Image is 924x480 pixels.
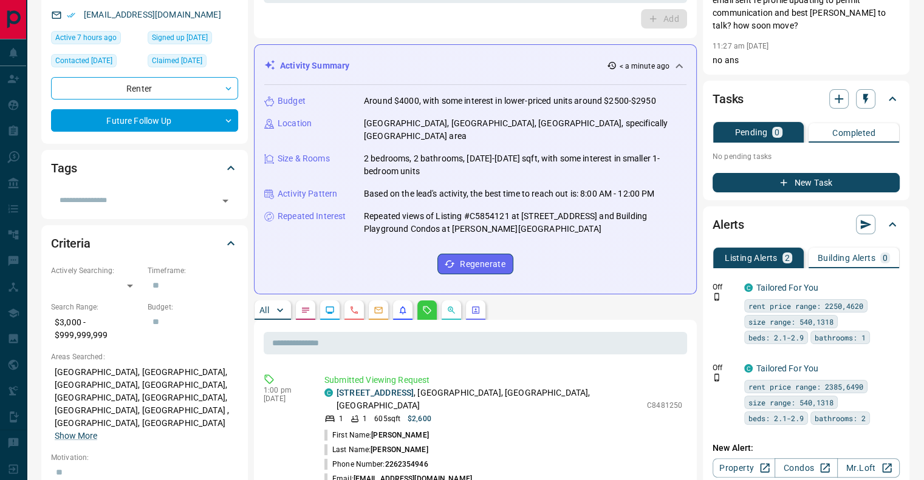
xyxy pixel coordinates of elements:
div: Future Follow Up [51,109,238,132]
p: C8481250 [647,400,682,411]
svg: Emails [374,305,383,315]
a: Tailored For You [756,283,818,292]
button: Open [217,192,234,209]
a: Tailored For You [756,363,818,373]
p: < a minute ago [619,61,669,72]
div: Tags [51,154,238,183]
p: Areas Searched: [51,351,238,362]
p: 11:27 am [DATE] [713,42,768,50]
span: rent price range: 2250,4620 [748,300,863,312]
svg: Push Notification Only [713,292,721,301]
p: 0 [883,254,888,262]
p: 0 [775,128,779,137]
div: Criteria [51,229,238,258]
p: 1:00 pm [264,386,306,394]
div: Tue Jun 03 2025 [148,54,238,71]
p: Repeated views of Listing #C5854121 at [STREET_ADDRESS] and Building Playground Condos at [PERSON... [364,210,686,235]
p: Last Name: [324,444,428,455]
p: Building Alerts [818,254,875,262]
p: Motivation: [51,452,238,463]
p: Timeframe: [148,265,238,276]
p: Activity Pattern [278,188,337,200]
span: Contacted [DATE] [55,55,112,67]
p: $2,600 [408,413,431,424]
h2: Tags [51,158,77,178]
p: 2 [785,254,790,262]
p: Location [278,117,312,130]
a: Mr.Loft [837,458,900,478]
div: Tue Jun 03 2025 [51,54,142,71]
span: beds: 2.1-2.9 [748,412,804,424]
button: New Task [713,173,900,192]
span: Active 7 hours ago [55,32,117,44]
p: Pending [734,128,767,137]
p: Off [713,282,737,292]
div: condos.ca [744,283,753,292]
p: Repeated Interest [278,210,346,223]
span: rent price range: 2385,6490 [748,380,863,393]
div: Tasks [713,84,900,113]
p: $3,000 - $999,999,999 [51,313,142,345]
span: size range: 540,1318 [748,316,833,328]
svg: Listing Alerts [398,305,408,315]
button: Show More [55,430,97,442]
svg: Notes [301,305,310,315]
p: 1 [363,413,367,424]
a: [EMAIL_ADDRESS][DOMAIN_NAME] [84,10,221,19]
p: Phone Number: [324,459,428,470]
div: Activity Summary< a minute ago [264,55,686,77]
span: bathrooms: 1 [815,331,866,343]
svg: Push Notification Only [713,373,721,382]
a: Property [713,458,775,478]
p: No pending tasks [713,147,900,166]
p: Off [713,362,737,373]
span: [PERSON_NAME] [371,431,428,439]
p: 1 [339,413,343,424]
span: 2262354946 [385,460,428,468]
p: Activity Summary [280,59,349,72]
span: bathrooms: 2 [815,412,866,424]
p: New Alert: [713,442,900,455]
div: Renter [51,77,238,100]
svg: Agent Actions [471,305,481,315]
p: no ans [713,54,900,67]
div: condos.ca [324,388,333,397]
svg: Requests [422,305,432,315]
p: 2 bedrooms, 2 bathrooms, [DATE]-[DATE] sqft, with some interest in smaller 1-bedroom units [364,152,686,178]
div: Thu Apr 05 2018 [148,31,238,48]
h2: Criteria [51,234,91,253]
span: Signed up [DATE] [152,32,208,44]
p: , [GEOGRAPHIC_DATA], [GEOGRAPHIC_DATA], [GEOGRAPHIC_DATA] [337,387,641,412]
p: Size & Rooms [278,152,330,165]
p: Submitted Viewing Request [324,374,682,387]
p: Based on the lead's activity, the best time to reach out is: 8:00 AM - 12:00 PM [364,188,654,200]
p: Around $4000, with some interest in lower-priced units around $2500-$2950 [364,95,656,107]
svg: Lead Browsing Activity [325,305,335,315]
h2: Alerts [713,215,744,234]
button: Regenerate [437,254,513,274]
svg: Opportunities [447,305,456,315]
div: Alerts [713,210,900,239]
p: Actively Searching: [51,265,142,276]
p: Budget [278,95,306,107]
p: [GEOGRAPHIC_DATA], [GEOGRAPHIC_DATA], [GEOGRAPHIC_DATA], [GEOGRAPHIC_DATA], [GEOGRAPHIC_DATA], [G... [51,362,238,446]
svg: Calls [349,305,359,315]
span: Claimed [DATE] [152,55,202,67]
div: Fri Sep 12 2025 [51,31,142,48]
p: Search Range: [51,302,142,313]
a: Condos [775,458,837,478]
span: beds: 2.1-2.9 [748,331,804,343]
p: [DATE] [264,394,306,403]
h2: Tasks [713,89,744,109]
p: First Name: [324,430,429,441]
p: Listing Alerts [725,254,778,262]
span: [PERSON_NAME] [371,445,428,454]
p: 605 sqft [374,413,400,424]
div: condos.ca [744,364,753,373]
p: Completed [832,129,875,137]
a: [STREET_ADDRESS] [337,388,414,397]
p: Budget: [148,302,238,313]
p: [GEOGRAPHIC_DATA], [GEOGRAPHIC_DATA], [GEOGRAPHIC_DATA], specifically [GEOGRAPHIC_DATA] area [364,117,686,143]
p: All [259,306,269,314]
svg: Email Verified [67,11,75,19]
